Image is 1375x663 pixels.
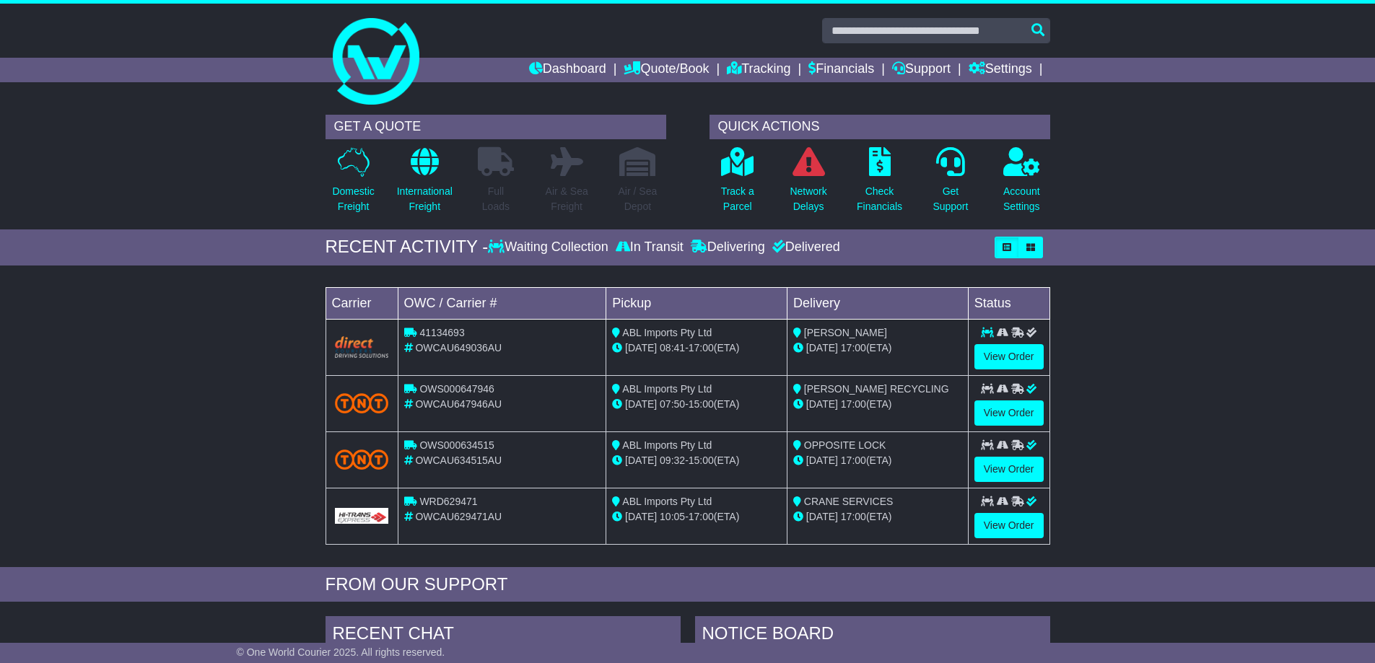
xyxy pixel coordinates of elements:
[793,341,962,356] div: (ETA)
[419,496,477,507] span: WRD629471
[660,398,685,410] span: 07:50
[804,496,893,507] span: CRANE SERVICES
[689,342,714,354] span: 17:00
[398,287,606,319] td: OWC / Carrier #
[546,184,588,214] p: Air & Sea Freight
[622,439,712,451] span: ABL Imports Pty Ltd
[689,455,714,466] span: 15:00
[419,383,494,395] span: OWS000647946
[529,58,606,82] a: Dashboard
[806,511,838,522] span: [DATE]
[856,146,903,222] a: CheckFinancials
[1003,184,1040,214] p: Account Settings
[419,327,464,338] span: 41134693
[326,237,489,258] div: RECENT ACTIVITY -
[721,184,754,214] p: Track a Parcel
[932,146,969,222] a: GetSupport
[622,383,712,395] span: ABL Imports Pty Ltd
[326,574,1050,595] div: FROM OUR SUPPORT
[689,398,714,410] span: 15:00
[793,453,962,468] div: (ETA)
[789,146,827,222] a: NetworkDelays
[660,455,685,466] span: 09:32
[793,397,962,412] div: (ETA)
[335,393,389,413] img: TNT_Domestic.png
[326,115,666,139] div: GET A QUOTE
[397,184,453,214] p: International Freight
[933,184,968,214] p: Get Support
[806,342,838,354] span: [DATE]
[612,240,687,255] div: In Transit
[612,509,781,524] div: - (ETA)
[892,58,951,82] a: Support
[396,146,453,222] a: InternationalFreight
[326,616,681,655] div: RECENT CHAT
[787,287,968,319] td: Delivery
[612,453,781,468] div: - (ETA)
[419,439,494,451] span: OWS000634515
[841,398,866,410] span: 17:00
[720,146,755,222] a: Track aParcel
[612,341,781,356] div: - (ETA)
[625,342,657,354] span: [DATE]
[335,449,389,469] img: TNT_Domestic.png
[804,327,887,338] span: [PERSON_NAME]
[687,240,769,255] div: Delivering
[326,287,398,319] td: Carrier
[415,455,502,466] span: OWCAU634515AU
[612,397,781,412] div: - (ETA)
[974,457,1044,482] a: View Order
[790,184,826,214] p: Network Delays
[332,184,374,214] p: Domestic Freight
[488,240,611,255] div: Waiting Collection
[606,287,787,319] td: Pickup
[710,115,1050,139] div: QUICK ACTIONS
[793,509,962,524] div: (ETA)
[625,511,657,522] span: [DATE]
[237,646,445,658] span: © One World Courier 2025. All rights reserved.
[415,342,502,354] span: OWCAU649036AU
[622,327,712,338] span: ABL Imports Pty Ltd
[331,146,375,222] a: DomesticFreight
[689,511,714,522] span: 17:00
[974,513,1044,538] a: View Order
[619,184,658,214] p: Air / Sea Depot
[804,439,886,451] span: OPPOSITE LOCK
[625,398,657,410] span: [DATE]
[841,455,866,466] span: 17:00
[624,58,709,82] a: Quote/Book
[625,455,657,466] span: [DATE]
[415,398,502,410] span: OWCAU647946AU
[974,400,1044,426] a: View Order
[806,398,838,410] span: [DATE]
[335,336,389,358] img: Direct.png
[335,508,389,524] img: GetCarrierServiceLogo
[857,184,902,214] p: Check Financials
[968,287,1049,319] td: Status
[660,342,685,354] span: 08:41
[808,58,874,82] a: Financials
[660,511,685,522] span: 10:05
[974,344,1044,369] a: View Order
[969,58,1032,82] a: Settings
[622,496,712,507] span: ABL Imports Pty Ltd
[769,240,840,255] div: Delivered
[804,383,949,395] span: [PERSON_NAME] RECYCLING
[1003,146,1041,222] a: AccountSettings
[841,342,866,354] span: 17:00
[806,455,838,466] span: [DATE]
[841,511,866,522] span: 17:00
[478,184,514,214] p: Full Loads
[415,511,502,522] span: OWCAU629471AU
[727,58,790,82] a: Tracking
[695,616,1050,655] div: NOTICE BOARD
